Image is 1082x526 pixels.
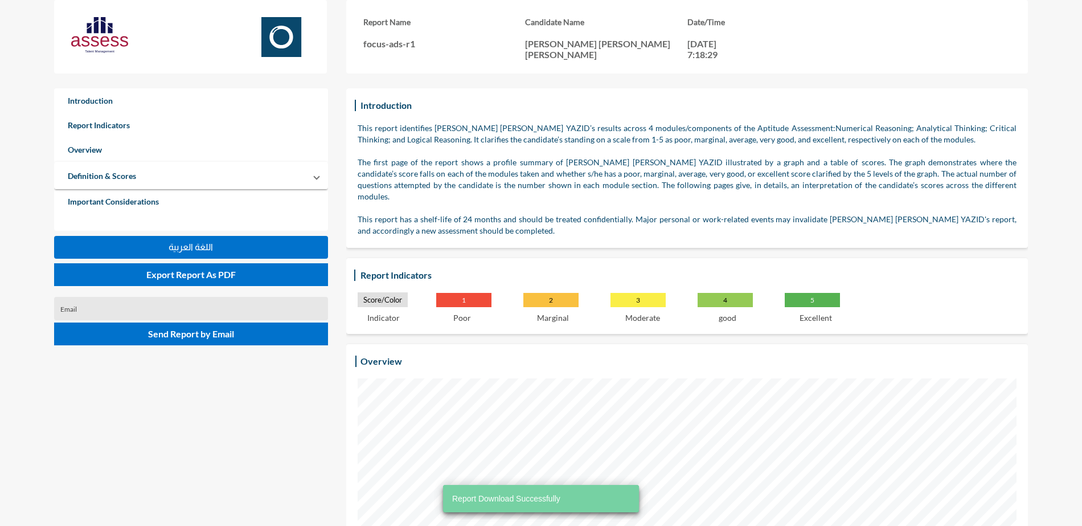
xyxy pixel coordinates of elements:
[785,293,840,307] p: 5
[525,38,687,60] p: [PERSON_NAME] [PERSON_NAME] [PERSON_NAME]
[253,17,310,57] img: Focus.svg
[358,353,405,369] h3: Overview
[367,313,400,323] p: Indicator
[452,493,560,504] span: Report Download Successfully
[610,293,666,307] p: 3
[537,313,569,323] p: Marginal
[54,137,328,162] a: Overview
[54,323,328,345] button: Send Report by Email
[358,214,1017,237] p: This report has a shelf-life of 24 months and should be treated confidentially. Major personal or...
[146,269,236,280] span: Export Report As PDF
[358,97,415,113] h3: Introduction
[719,313,736,323] p: good
[169,242,213,252] span: اللغة العربية
[71,17,128,53] img: AssessLogoo.svg
[358,267,435,283] h3: Report Indicators
[625,313,660,323] p: Moderate
[54,189,328,214] a: Important Considerations
[800,313,832,323] p: Excellent
[54,88,328,113] a: Introduction
[698,293,753,307] p: 4
[358,292,408,307] p: Score/Color
[54,164,150,188] a: Definition & Scores
[436,293,491,307] p: 1
[523,293,579,307] p: 2
[687,17,849,27] h3: Date/Time
[453,313,471,323] p: Poor
[54,162,328,189] mat-expansion-panel-header: Definition & Scores
[363,38,525,49] p: focus-ads-r1
[525,17,687,27] h3: Candidate Name
[687,38,739,60] p: [DATE] 7:18:29
[54,236,328,259] button: اللغة العربية
[54,263,328,286] button: Export Report As PDF
[358,157,1017,202] p: The first page of the report shows a profile summary of [PERSON_NAME] [PERSON_NAME] YAZID illustr...
[363,17,525,27] h3: Report Name
[54,113,328,137] a: Report Indicators
[148,328,234,339] span: Send Report by Email
[358,123,1017,145] p: This report identifies [PERSON_NAME] [PERSON_NAME] YAZID’s results across 4 modules/components of...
